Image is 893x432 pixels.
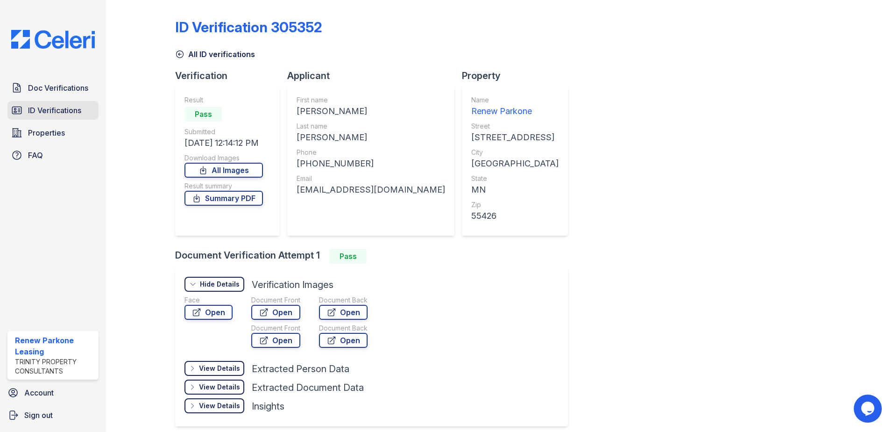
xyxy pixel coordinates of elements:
[7,123,99,142] a: Properties
[854,395,884,423] iframe: chat widget
[471,148,559,157] div: City
[252,400,284,413] div: Insights
[252,278,333,291] div: Verification Images
[184,137,263,150] div: [DATE] 12:14:12 PM
[15,357,95,376] div: Trinity Property Consultants
[24,387,54,398] span: Account
[28,127,65,138] span: Properties
[471,200,559,209] div: Zip
[471,131,559,144] div: [STREET_ADDRESS]
[28,82,88,94] span: Doc Verifications
[252,362,349,375] div: Extracted Person Data
[297,183,445,196] div: [EMAIL_ADDRESS][DOMAIN_NAME]
[4,383,102,402] a: Account
[251,324,300,333] div: Document Front
[471,105,559,118] div: Renew Parkone
[199,364,240,373] div: View Details
[297,95,445,105] div: First name
[184,107,222,122] div: Pass
[319,333,368,348] a: Open
[184,305,233,320] a: Open
[471,122,559,131] div: Street
[251,305,300,320] a: Open
[7,101,99,120] a: ID Verifications
[297,122,445,131] div: Last name
[319,305,368,320] a: Open
[4,406,102,425] a: Sign out
[471,157,559,170] div: [GEOGRAPHIC_DATA]
[28,105,81,116] span: ID Verifications
[175,249,575,264] div: Document Verification Attempt 1
[184,95,263,105] div: Result
[4,30,102,49] img: CE_Logo_Blue-a8612792a0a2168367f1c8372b55b34899dd931a85d93a1a3d3e32e68fde9ad4.png
[199,382,240,392] div: View Details
[297,105,445,118] div: [PERSON_NAME]
[7,146,99,165] a: FAQ
[471,209,559,223] div: 55426
[175,69,287,82] div: Verification
[7,79,99,97] a: Doc Verifications
[462,69,575,82] div: Property
[251,333,300,348] a: Open
[175,19,322,36] div: ID Verification 305352
[24,410,53,421] span: Sign out
[252,381,364,394] div: Extracted Document Data
[319,324,368,333] div: Document Back
[199,401,240,410] div: View Details
[28,150,43,161] span: FAQ
[15,335,95,357] div: Renew Parkone Leasing
[471,95,559,118] a: Name Renew Parkone
[319,295,368,305] div: Document Back
[471,95,559,105] div: Name
[184,191,263,206] a: Summary PDF
[471,174,559,183] div: State
[471,183,559,196] div: MN
[184,181,263,191] div: Result summary
[287,69,462,82] div: Applicant
[329,249,367,264] div: Pass
[297,174,445,183] div: Email
[297,131,445,144] div: [PERSON_NAME]
[184,127,263,137] div: Submitted
[184,163,263,178] a: All Images
[297,148,445,157] div: Phone
[184,295,233,305] div: Face
[297,157,445,170] div: [PHONE_NUMBER]
[184,153,263,163] div: Download Images
[251,295,300,305] div: Document Front
[200,280,240,289] div: Hide Details
[175,49,255,60] a: All ID verifications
